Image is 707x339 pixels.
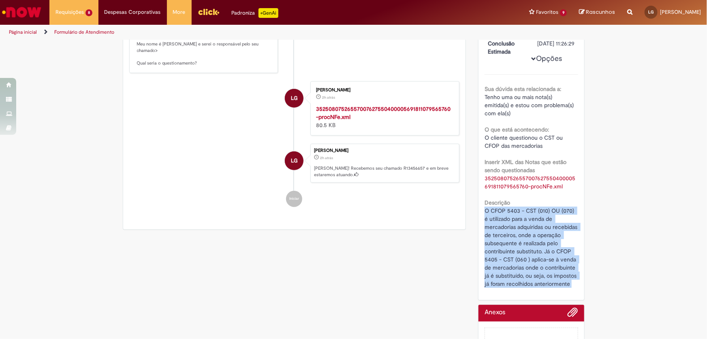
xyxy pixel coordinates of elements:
[198,6,220,18] img: click_logo_yellow_360x200.png
[660,9,701,15] span: [PERSON_NAME]
[485,175,575,190] a: Download de 35250807526557007627550400005691811079565760-procNFe.xml
[9,29,37,35] a: Página inicial
[536,8,558,16] span: Favoritos
[485,199,510,206] b: Descrição
[482,39,532,56] dt: Conclusão Estimada
[538,39,575,48] div: [DATE] 11:26:29
[291,151,298,171] span: LG
[258,8,278,18] p: +GenAi
[485,93,575,117] span: Tenho uma ou mais nota(s) emitida(s) e estou com problema(s) com ela(s)
[485,309,505,316] h2: Anexos
[485,134,564,149] span: O cliente questionou o CST ou CFOP das mercadorias
[579,9,615,16] a: Rascunhos
[129,144,460,183] li: Laura Santos Ordonhe Goncales
[485,207,579,287] span: O CFOP 5403 - CST (010) OU (070) é utilizado para a venda de mercadorias adquiridas ou recebidas ...
[649,9,654,15] span: LG
[291,89,298,108] span: LG
[485,85,561,93] b: Sua dúvida esta relacionada a:
[56,8,84,16] span: Requisições
[586,8,615,16] span: Rascunhos
[485,158,566,174] b: Inserir XML das Notas que estão sendo questionadas
[316,105,451,121] a: 35250807526557007627550400005691811079565760-procNFe.xml
[105,8,161,16] span: Despesas Corporativas
[485,126,549,133] b: O que está acontecendo:
[232,8,278,18] div: Padroniza
[316,105,451,129] div: 80.5 KB
[560,9,567,16] span: 9
[285,151,303,170] div: Laura Santos Ordonhe Goncales
[322,95,335,100] span: 2h atrás
[54,29,114,35] a: Formulário de Atendimento
[320,155,333,160] time: 28/08/2025 10:26:26
[316,88,451,93] div: [PERSON_NAME]
[173,8,186,16] span: More
[314,165,455,178] p: [PERSON_NAME]! Recebemos seu chamado R13456657 e em breve estaremos atuando.
[568,307,578,322] button: Adicionar anexos
[322,95,335,100] time: 28/08/2025 10:26:24
[320,155,333,160] span: 2h atrás
[6,25,465,40] ul: Trilhas de página
[1,4,43,20] img: ServiceNow
[314,148,455,153] div: [PERSON_NAME]
[137,28,272,67] p: Bom dia, [PERSON_NAME]! Tudo bem? Meu nome é [PERSON_NAME] e serei o responsável pelo seu chamado...
[85,9,92,16] span: 8
[285,89,303,108] div: Laura Santos Ordonhe Goncales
